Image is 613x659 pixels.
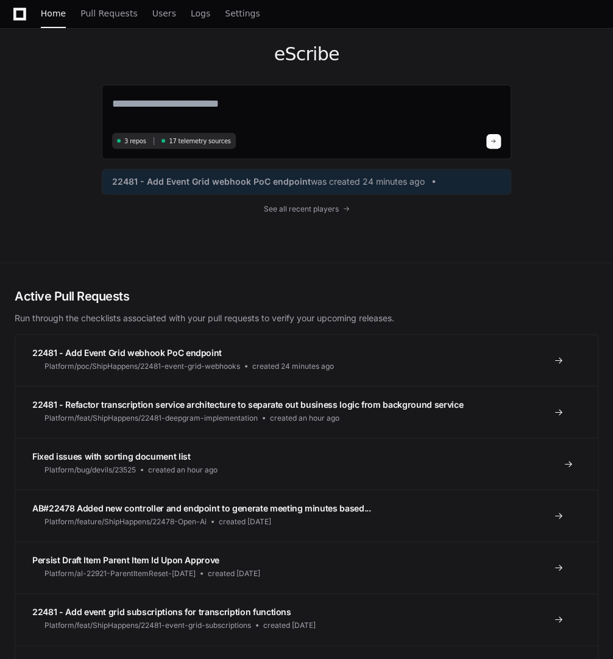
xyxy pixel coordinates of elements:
[15,288,598,305] h2: Active Pull Requests
[15,541,598,593] a: Persist Draft Item Parent Item Id Upon ApprovePlatform/al-22921-ParentItemReset-[DATE]created [DATE]
[15,386,598,438] a: 22481 - Refactor transcription service architecture to separate out business logic from backgroun...
[124,137,146,146] span: 3 repos
[219,517,271,527] span: created [DATE]
[263,621,316,630] span: created [DATE]
[15,593,598,645] a: 22481 - Add event grid subscriptions for transcription functionsPlatform/feat/ShipHappens/22481-e...
[15,438,598,490] a: Fixed issues with sorting document listPlatform/bug/devils/23525created an hour ago
[44,362,240,371] span: Platform/poc/ShipHappens/22481-event-grid-webhooks
[191,10,210,17] span: Logs
[32,399,463,410] span: 22481 - Refactor transcription service architecture to separate out business logic from backgroun...
[44,413,258,423] span: Platform/feat/ShipHappens/22481-deepgram-implementation
[15,335,598,386] a: 22481 - Add Event Grid webhook PoC endpointPlatform/poc/ShipHappens/22481-event-grid-webhookscrea...
[270,413,339,423] span: created an hour ago
[80,10,137,17] span: Pull Requests
[169,137,230,146] span: 17 telemetry sources
[15,312,598,324] p: Run through the checklists associated with your pull requests to verify your upcoming releases.
[112,176,501,188] a: 22481 - Add Event Grid webhook PoC endpointwas created 24 minutes ago
[252,362,334,371] span: created 24 minutes ago
[208,569,260,579] span: created [DATE]
[44,465,136,475] span: Platform/bug/devils/23525
[152,10,176,17] span: Users
[112,176,311,188] span: 22481 - Add Event Grid webhook PoC endpoint
[311,176,425,188] span: was created 24 minutes ago
[225,10,260,17] span: Settings
[148,465,218,475] span: created an hour ago
[41,10,66,17] span: Home
[102,204,511,214] a: See all recent players
[15,490,598,541] a: AB#22478 Added new controller and endpoint to generate meeting minutes based...Platform/feature/S...
[32,347,222,358] span: 22481 - Add Event Grid webhook PoC endpoint
[44,517,207,527] span: Platform/feature/ShipHappens/22478-Open-Ai
[102,43,511,65] h1: eScribe
[32,607,291,617] span: 22481 - Add event grid subscriptions for transcription functions
[32,451,190,461] span: Fixed issues with sorting document list
[264,204,339,214] span: See all recent players
[44,569,196,579] span: Platform/al-22921-ParentItemReset-[DATE]
[32,555,219,565] span: Persist Draft Item Parent Item Id Upon Approve
[44,621,251,630] span: Platform/feat/ShipHappens/22481-event-grid-subscriptions
[32,503,370,513] span: AB#22478 Added new controller and endpoint to generate meeting minutes based...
